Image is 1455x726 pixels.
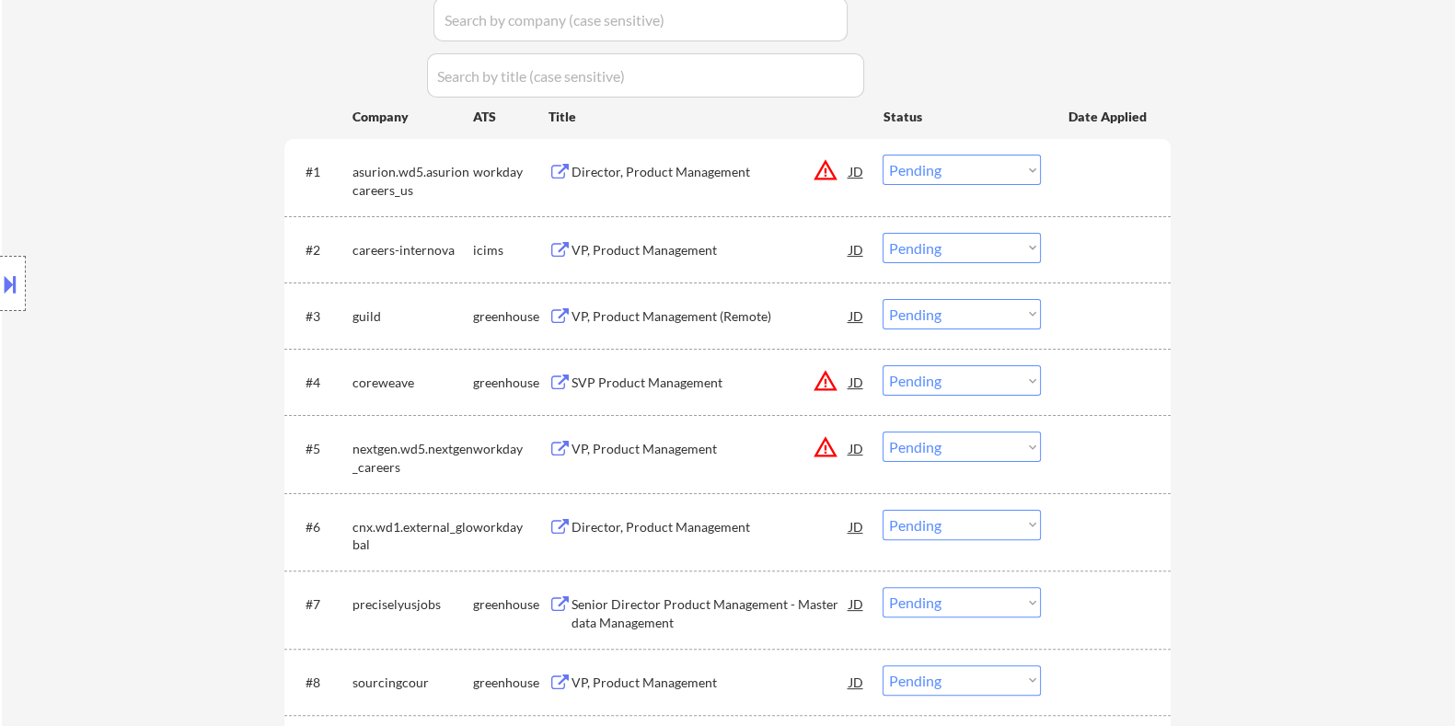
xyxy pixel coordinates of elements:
div: Director, Product Management [571,518,849,536]
div: careers-internova [352,241,472,259]
div: VP, Product Management (Remote) [571,307,849,326]
div: nextgen.wd5.nextgen_careers [352,440,472,476]
div: #8 [305,674,337,692]
div: SVP Product Management [571,374,849,392]
div: icims [472,241,548,259]
div: JD [847,587,865,620]
div: JD [847,665,865,698]
div: workday [472,440,548,458]
div: VP, Product Management [571,241,849,259]
div: JD [847,299,865,332]
div: ATS [472,108,548,126]
div: workday [472,163,548,181]
div: greenhouse [472,674,548,692]
div: asurion.wd5.asurioncareers_us [352,163,472,199]
div: Director, Product Management [571,163,849,181]
button: warning_amber [812,368,837,394]
button: warning_amber [812,434,837,460]
div: workday [472,518,548,536]
div: #7 [305,595,337,614]
div: Company [352,108,472,126]
button: warning_amber [812,157,837,183]
div: Status [883,99,1041,133]
div: preciselyusjobs [352,595,472,614]
div: greenhouse [472,374,548,392]
div: greenhouse [472,307,548,326]
div: sourcingcour [352,674,472,692]
div: Date Applied [1068,108,1149,126]
div: JD [847,155,865,188]
div: #6 [305,518,337,536]
div: guild [352,307,472,326]
input: Search by title (case sensitive) [427,53,864,98]
div: Title [548,108,865,126]
div: VP, Product Management [571,674,849,692]
div: JD [847,233,865,266]
div: VP, Product Management [571,440,849,458]
div: Senior Director Product Management - Master data Management [571,595,849,631]
div: coreweave [352,374,472,392]
div: JD [847,432,865,465]
div: JD [847,365,865,398]
div: greenhouse [472,595,548,614]
div: cnx.wd1.external_global [352,518,472,554]
div: JD [847,510,865,543]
